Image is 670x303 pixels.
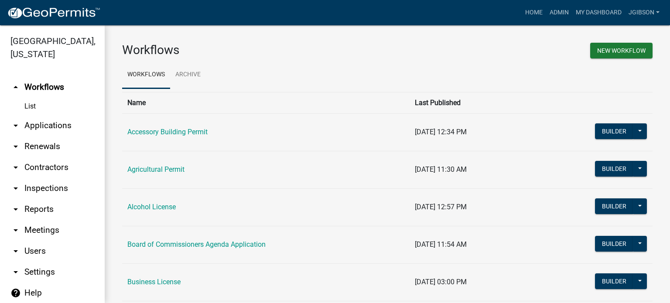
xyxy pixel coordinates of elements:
[10,183,21,194] i: arrow_drop_down
[10,225,21,235] i: arrow_drop_down
[595,161,633,177] button: Builder
[122,61,170,89] a: Workflows
[625,4,663,21] a: jgibson
[127,278,181,286] a: Business License
[170,61,206,89] a: Archive
[10,246,21,256] i: arrow_drop_down
[127,128,208,136] a: Accessory Building Permit
[10,141,21,152] i: arrow_drop_down
[10,162,21,173] i: arrow_drop_down
[10,82,21,92] i: arrow_drop_up
[127,165,185,174] a: Agricultural Permit
[546,4,572,21] a: Admin
[595,198,633,214] button: Builder
[595,273,633,289] button: Builder
[127,240,266,249] a: Board of Commissioners Agenda Application
[122,92,410,113] th: Name
[595,236,633,252] button: Builder
[522,4,546,21] a: Home
[410,92,530,113] th: Last Published
[415,165,467,174] span: [DATE] 11:30 AM
[127,203,176,211] a: Alcohol License
[10,204,21,214] i: arrow_drop_down
[572,4,625,21] a: My Dashboard
[10,267,21,277] i: arrow_drop_down
[415,128,467,136] span: [DATE] 12:34 PM
[10,120,21,131] i: arrow_drop_down
[590,43,653,58] button: New Workflow
[415,278,467,286] span: [DATE] 03:00 PM
[415,203,467,211] span: [DATE] 12:57 PM
[10,288,21,298] i: help
[595,123,633,139] button: Builder
[415,240,467,249] span: [DATE] 11:54 AM
[122,43,381,58] h3: Workflows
